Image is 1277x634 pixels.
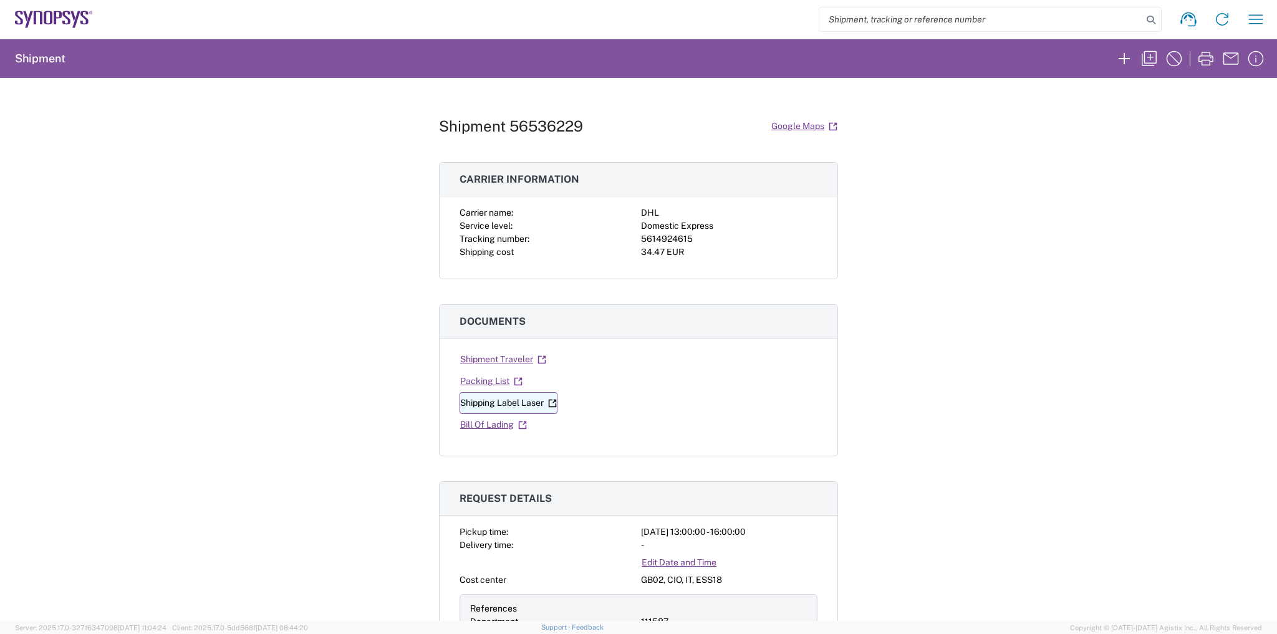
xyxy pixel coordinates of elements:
div: 34.47 EUR [641,246,817,259]
span: Carrier information [460,173,579,185]
a: Edit Date and Time [641,552,717,574]
span: Delivery time: [460,540,513,550]
div: DHL [641,206,817,219]
span: Cost center [460,575,506,585]
div: - [641,539,817,552]
span: Service level: [460,221,513,231]
div: Domestic Express [641,219,817,233]
span: Server: 2025.17.0-327f6347098 [15,624,166,632]
div: 111587 [641,615,807,628]
a: Shipment Traveler [460,348,547,370]
span: Tracking number: [460,234,529,244]
a: Bill Of Lading [460,414,528,436]
div: Department [470,615,636,628]
span: References [470,603,517,613]
span: Request details [460,492,552,504]
a: Shipping Label Laser [460,392,557,414]
span: Shipping cost [460,247,514,257]
a: Google Maps [771,115,838,137]
span: Carrier name: [460,208,513,218]
span: Client: 2025.17.0-5dd568f [172,624,308,632]
a: Support [541,623,572,631]
span: Copyright © [DATE]-[DATE] Agistix Inc., All Rights Reserved [1070,622,1262,633]
input: Shipment, tracking or reference number [819,7,1142,31]
a: Feedback [572,623,604,631]
div: GB02, CIO, IT, ESS18 [641,574,817,587]
h2: Shipment [15,51,65,66]
a: Packing List [460,370,523,392]
span: [DATE] 08:44:20 [256,624,308,632]
h1: Shipment 56536229 [439,117,583,135]
div: [DATE] 13:00:00 - 16:00:00 [641,526,817,539]
div: 5614924615 [641,233,817,246]
span: [DATE] 11:04:24 [118,624,166,632]
span: Pickup time: [460,527,508,537]
span: Documents [460,315,526,327]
